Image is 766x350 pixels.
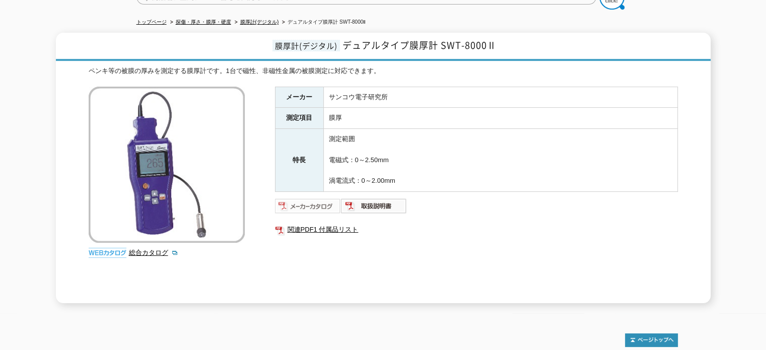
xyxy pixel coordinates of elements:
th: メーカー [275,87,323,108]
img: トップページへ [625,333,678,347]
a: トップページ [136,19,167,25]
td: 測定範囲 電磁式：0～2.50mm 渦電流式：0～2.00mm [323,129,677,192]
td: サンコウ電子研究所 [323,87,677,108]
a: 関連PDF1 付属品リスト [275,223,678,236]
img: webカタログ [89,248,126,258]
img: メーカーカタログ [275,198,341,214]
a: 総合カタログ [129,249,178,256]
img: 取扱説明書 [341,198,407,214]
th: 測定項目 [275,108,323,129]
span: 膜厚計(デジタル) [272,40,340,51]
span: デュアルタイプ膜厚計 SWT-8000Ⅱ [342,38,497,52]
a: 膜厚計(デジタル) [240,19,279,25]
img: デュアルタイプ膜厚計 SWT-8000Ⅱ [89,87,245,243]
td: 膜厚 [323,108,677,129]
a: 取扱説明書 [341,204,407,212]
a: メーカーカタログ [275,204,341,212]
div: ペンキ等の被膜の厚みを測定する膜厚計です。1台で磁性、非磁性金属の被膜測定に対応できます。 [89,66,678,77]
li: デュアルタイプ膜厚計 SWT-8000Ⅱ [280,17,366,28]
a: 探傷・厚さ・膜厚・硬度 [176,19,231,25]
th: 特長 [275,129,323,192]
